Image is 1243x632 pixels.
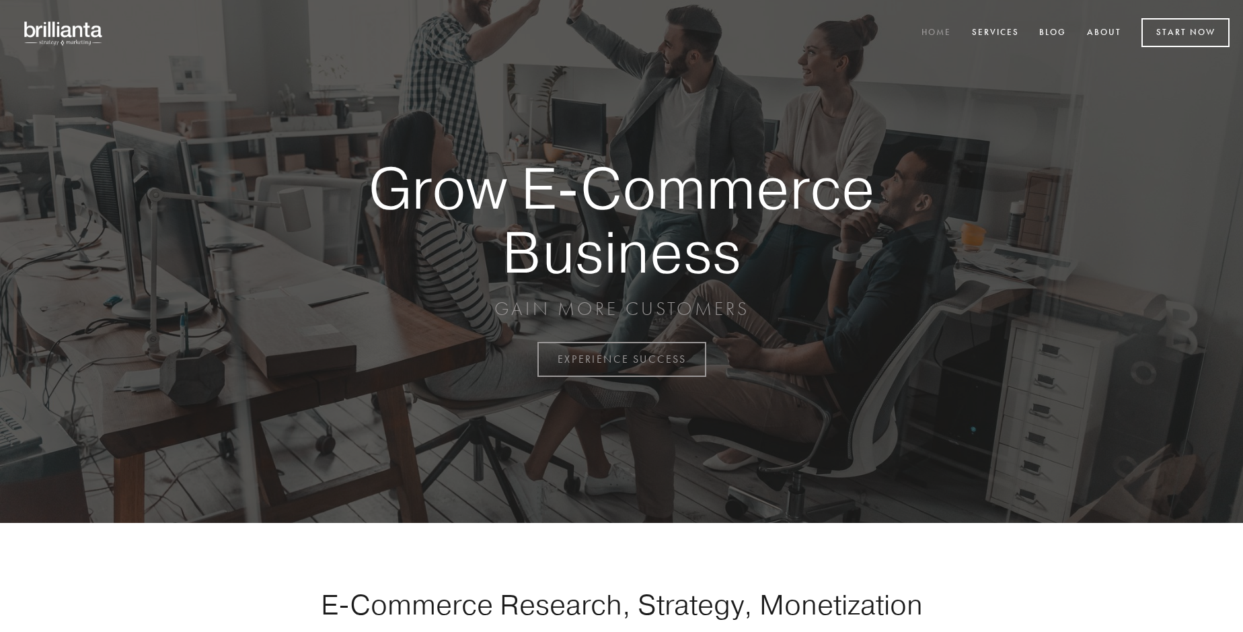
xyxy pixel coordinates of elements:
a: Blog [1030,22,1075,44]
h1: E-Commerce Research, Strategy, Monetization [278,588,965,621]
a: Start Now [1141,18,1230,47]
p: GAIN MORE CUSTOMERS [322,297,921,321]
a: Home [913,22,960,44]
a: Services [963,22,1028,44]
a: EXPERIENCE SUCCESS [537,342,706,377]
a: About [1078,22,1130,44]
strong: Grow E-Commerce Business [322,156,921,283]
img: brillianta - research, strategy, marketing [13,13,114,52]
